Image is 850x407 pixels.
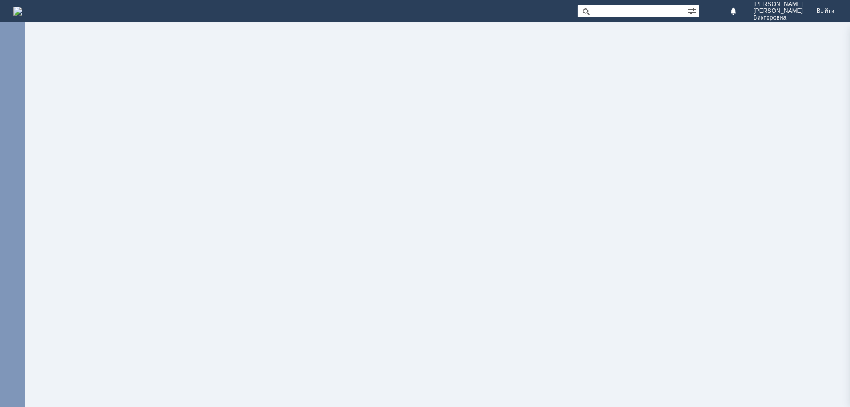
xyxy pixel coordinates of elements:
[13,7,22,16] img: logo
[753,15,786,21] span: Викторовна
[753,8,803,15] span: [PERSON_NAME]
[688,5,699,16] span: Расширенный поиск
[13,7,22,16] a: Перейти на домашнюю страницу
[753,1,803,8] span: [PERSON_NAME]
